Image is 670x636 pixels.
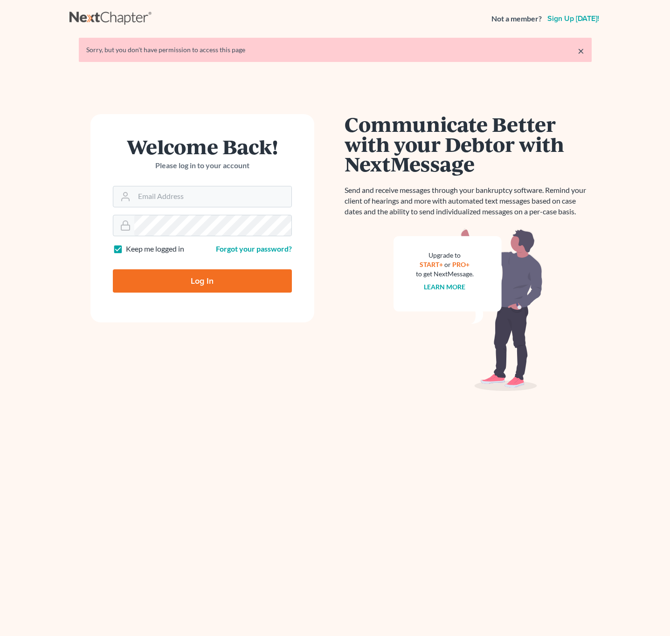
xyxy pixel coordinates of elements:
[452,260,470,268] a: PRO+
[416,269,474,279] div: to get NextMessage.
[420,260,443,268] a: START+
[86,45,584,55] div: Sorry, but you don't have permission to access this page
[345,185,592,217] p: Send and receive messages through your bankruptcy software. Remind your client of hearings and mo...
[546,15,601,22] a: Sign up [DATE]!
[416,251,474,260] div: Upgrade to
[113,269,292,293] input: Log In
[113,137,292,157] h1: Welcome Back!
[216,244,292,253] a: Forgot your password?
[578,45,584,56] a: ×
[345,114,592,174] h1: Communicate Better with your Debtor with NextMessage
[444,260,451,268] span: or
[134,186,291,207] input: Email Address
[491,14,542,24] strong: Not a member?
[394,228,543,391] img: nextmessage_bg-59042aed3d76b12b5cd301f8e5b87938c9018125f34e5fa2b7a6b67550977c72.svg
[126,244,184,254] label: Keep me logged in
[113,160,292,171] p: Please log in to your account
[424,283,465,291] a: Learn more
